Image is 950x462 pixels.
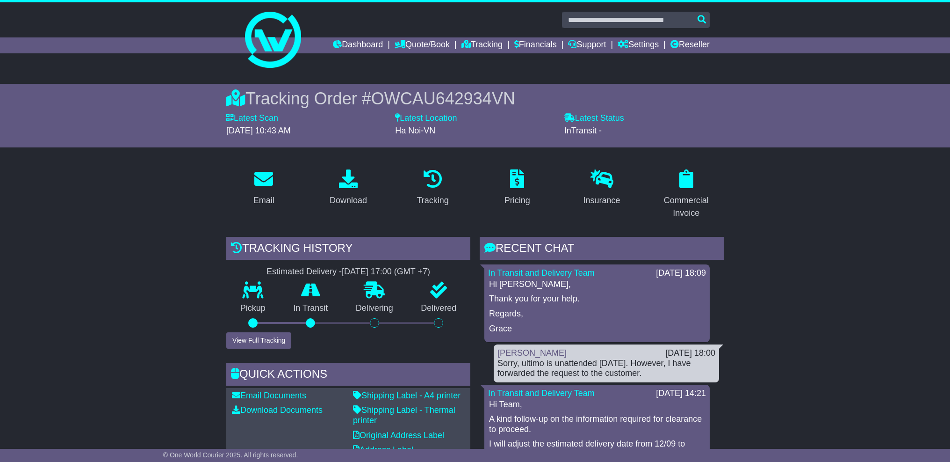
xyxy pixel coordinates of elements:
a: Tracking [411,166,455,210]
div: Tracking history [226,237,470,262]
button: View Full Tracking [226,332,291,349]
div: [DATE] 14:21 [656,389,706,399]
p: Delivered [407,303,471,314]
p: Thank you for your help. [489,294,705,304]
a: Quote/Book [395,37,450,53]
a: Pricing [498,166,536,210]
a: Download Documents [232,405,323,415]
div: Insurance [583,194,620,207]
div: Pricing [504,194,530,207]
p: Hi [PERSON_NAME], [489,279,705,290]
div: Commercial Invoice [655,194,718,220]
p: Regards, [489,309,705,319]
label: Latest Scan [226,113,278,124]
a: Email [247,166,281,210]
a: Reseller [670,37,710,53]
span: Ha Noi-VN [395,126,435,135]
a: Commercial Invoice [648,166,724,223]
p: Grace [489,324,705,334]
a: Financials [514,37,557,53]
a: In Transit and Delivery Team [488,389,595,398]
span: © One World Courier 2025. All rights reserved. [163,451,298,459]
span: [DATE] 10:43 AM [226,126,291,135]
a: Shipping Label - A4 printer [353,391,461,400]
p: Pickup [226,303,280,314]
div: RECENT CHAT [480,237,724,262]
p: Hi Team, [489,400,705,410]
div: [DATE] 17:00 (GMT +7) [342,267,430,277]
a: In Transit and Delivery Team [488,268,595,278]
a: [PERSON_NAME] [497,348,567,358]
div: Sorry, ultimo is unattended [DATE]. However, I have forwarded the request to the customer. [497,359,715,379]
a: Email Documents [232,391,306,400]
p: A kind follow-up on the information required for clearance to proceed. [489,414,705,434]
div: [DATE] 18:09 [656,268,706,279]
div: Tracking [417,194,449,207]
span: InTransit - [564,126,602,135]
a: Dashboard [333,37,383,53]
div: Tracking Order # [226,88,724,109]
a: Support [568,37,606,53]
div: Email [253,194,274,207]
label: Latest Status [564,113,624,124]
a: Address Label [353,445,413,455]
label: Latest Location [395,113,457,124]
p: In Transit [280,303,342,314]
p: I will adjust the estimated delivery date from 12/09 to 16/09 while waiting for your update. [489,439,705,459]
a: Insurance [577,166,626,210]
a: Tracking [461,37,503,53]
a: Download [324,166,373,210]
div: Estimated Delivery - [226,267,470,277]
p: Delivering [342,303,407,314]
div: [DATE] 18:00 [665,348,715,359]
div: Quick Actions [226,363,470,388]
a: Settings [618,37,659,53]
span: OWCAU642934VN [371,89,515,108]
a: Original Address Label [353,431,444,440]
a: Shipping Label - Thermal printer [353,405,455,425]
div: Download [330,194,367,207]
